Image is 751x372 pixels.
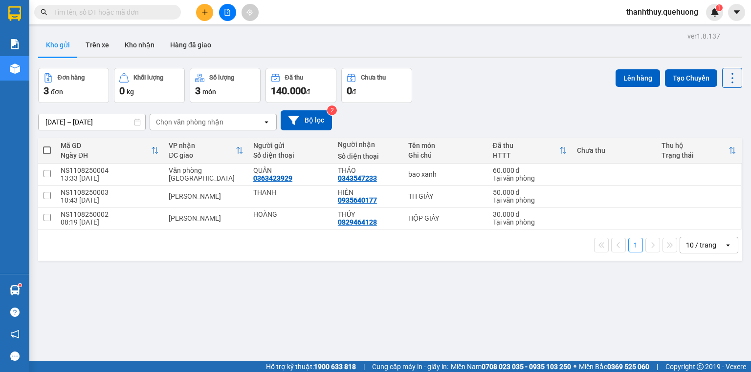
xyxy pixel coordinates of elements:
[338,166,398,174] div: THẢO
[493,188,568,196] div: 50.000 đ
[657,138,741,164] th: Toggle SortBy
[253,166,328,174] div: QUÂN
[628,238,643,252] button: 1
[44,85,49,97] span: 3
[61,174,159,182] div: 13:33 [DATE]
[577,146,652,154] div: Chưa thu
[169,166,243,182] div: Văn phòng [GEOGRAPHIC_DATA]
[156,117,223,127] div: Chọn văn phòng nhận
[493,210,568,218] div: 30.000 đ
[10,351,20,361] span: message
[616,69,660,87] button: Lên hàng
[408,170,483,178] div: bao xanh
[61,188,159,196] div: NS1108250003
[408,151,483,159] div: Ghi chú
[338,152,398,160] div: Số điện thoại
[202,88,216,96] span: món
[169,142,236,149] div: VP nhận
[710,8,719,17] img: icon-new-feature
[657,361,658,372] span: |
[242,4,259,21] button: aim
[39,114,145,130] input: Select a date range.
[618,6,706,18] span: thanhthuy.quehuong
[408,142,483,149] div: Tên món
[119,85,125,97] span: 0
[338,210,398,218] div: THỦY
[488,138,573,164] th: Toggle SortBy
[363,361,365,372] span: |
[338,141,398,148] div: Người nhận
[10,285,20,295] img: warehouse-icon
[451,361,571,372] span: Miền Nam
[265,68,336,103] button: Đã thu140.000đ
[263,118,270,126] svg: open
[51,88,63,96] span: đơn
[209,74,234,81] div: Số lượng
[338,196,377,204] div: 0935640177
[493,151,560,159] div: HTTT
[607,363,649,371] strong: 0369 525 060
[285,74,303,81] div: Đã thu
[493,218,568,226] div: Tại văn phòng
[253,142,328,149] div: Người gửi
[271,85,306,97] span: 140.000
[19,284,22,287] sup: 1
[493,196,568,204] div: Tại văn phòng
[61,218,159,226] div: 08:19 [DATE]
[253,174,292,182] div: 0363423929
[10,63,20,74] img: warehouse-icon
[281,110,332,130] button: Bộ lọc
[61,166,159,174] div: NS1108250004
[190,68,261,103] button: Số lượng3món
[195,85,200,97] span: 3
[224,9,231,16] span: file-add
[352,88,356,96] span: đ
[8,6,21,21] img: logo-vxr
[61,142,151,149] div: Mã GD
[10,39,20,49] img: solution-icon
[408,192,483,200] div: TH GIẤY
[164,138,248,164] th: Toggle SortBy
[253,188,328,196] div: THANH
[266,361,356,372] span: Hỗ trợ kỹ thuật:
[61,151,151,159] div: Ngày ĐH
[127,88,134,96] span: kg
[493,142,560,149] div: Đã thu
[54,7,169,18] input: Tìm tên, số ĐT hoặc mã đơn
[338,218,377,226] div: 0829464128
[133,74,163,81] div: Khối lượng
[169,151,236,159] div: ĐC giao
[38,68,109,103] button: Đơn hàng3đơn
[579,361,649,372] span: Miền Bắc
[38,33,78,57] button: Kho gửi
[724,241,732,249] svg: open
[114,68,185,103] button: Khối lượng0kg
[372,361,448,372] span: Cung cấp máy in - giấy in:
[327,105,337,115] sup: 2
[493,166,568,174] div: 60.000 đ
[347,85,352,97] span: 0
[482,363,571,371] strong: 0708 023 035 - 0935 103 250
[574,365,576,369] span: ⚪️
[408,214,483,222] div: HỘP GIẤY
[117,33,162,57] button: Kho nhận
[314,363,356,371] strong: 1900 633 818
[56,138,164,164] th: Toggle SortBy
[58,74,85,81] div: Đơn hàng
[253,210,328,218] div: HOÀNG
[10,330,20,339] span: notification
[61,210,159,218] div: NS1108250002
[361,74,386,81] div: Chưa thu
[61,196,159,204] div: 10:43 [DATE]
[687,31,720,41] div: ver 1.8.137
[306,88,310,96] span: đ
[162,33,219,57] button: Hàng đã giao
[686,240,716,250] div: 10 / trang
[201,9,208,16] span: plus
[728,4,745,21] button: caret-down
[338,174,377,182] div: 0343547233
[78,33,117,57] button: Trên xe
[493,174,568,182] div: Tại văn phòng
[662,151,729,159] div: Trạng thái
[338,188,398,196] div: HIỀN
